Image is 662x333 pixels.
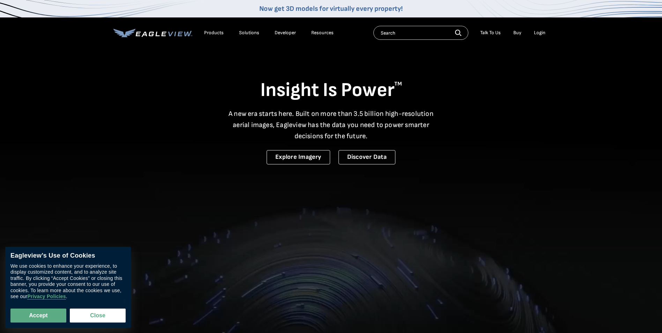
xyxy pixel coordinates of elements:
div: Eagleview’s Use of Cookies [10,252,126,260]
input: Search [373,26,468,40]
div: Solutions [239,30,259,36]
div: We use cookies to enhance your experience, to display customized content, and to analyze site tra... [10,263,126,300]
div: Resources [311,30,334,36]
button: Close [70,309,126,323]
div: Login [534,30,545,36]
div: Talk To Us [480,30,501,36]
p: A new era starts here. Built on more than 3.5 billion high-resolution aerial images, Eagleview ha... [224,108,438,142]
div: Products [204,30,224,36]
a: Developer [275,30,296,36]
a: Discover Data [339,150,395,164]
a: Buy [513,30,521,36]
a: Privacy Policies [27,294,66,300]
sup: TM [394,81,402,87]
a: Explore Imagery [267,150,330,164]
button: Accept [10,309,66,323]
a: Now get 3D models for virtually every property! [259,5,403,13]
h1: Insight Is Power [113,78,549,103]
